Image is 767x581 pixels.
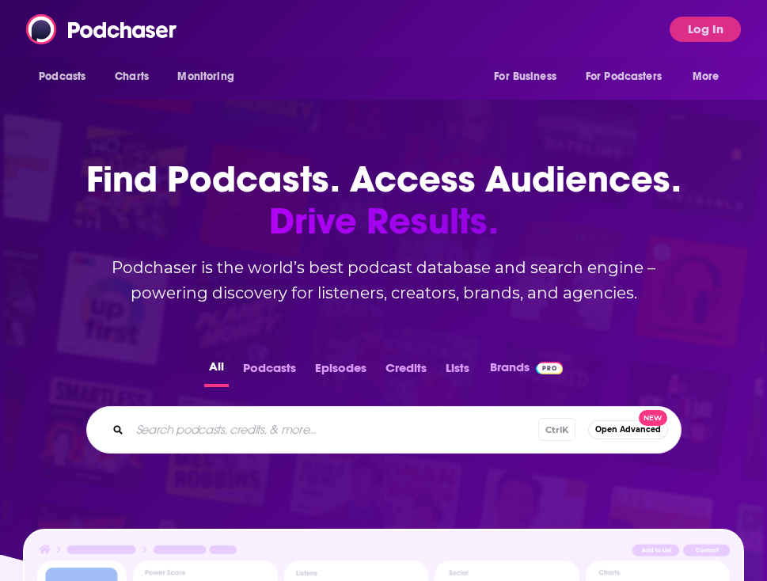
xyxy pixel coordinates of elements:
input: Search podcasts, credits, & more... [130,417,538,442]
button: Log In [670,17,741,42]
span: Ctrl K [538,418,575,441]
span: Monitoring [177,66,234,88]
span: For Podcasters [586,66,662,88]
span: More [693,66,720,88]
button: Credits [381,356,431,387]
button: open menu [483,62,576,92]
span: Drive Results. [67,200,701,242]
img: Podchaser Pro [536,362,564,374]
a: BrandsPodchaser Pro [490,356,564,387]
button: open menu [166,62,254,92]
button: open menu [28,62,106,92]
h2: Podchaser is the world’s best podcast database and search engine – powering discovery for listene... [67,255,701,306]
span: New [639,410,667,427]
img: Podchaser - Follow, Share and Rate Podcasts [26,14,178,44]
span: Charts [115,66,149,88]
button: open menu [682,62,739,92]
button: Open AdvancedNew [588,420,668,439]
button: Episodes [310,356,371,387]
div: Search podcasts, credits, & more... [86,406,682,454]
span: For Business [494,66,556,88]
span: Podcasts [39,66,85,88]
button: open menu [575,62,685,92]
h1: Find Podcasts. Access Audiences. [67,158,701,242]
img: Podcast Insights Header [37,543,730,561]
button: Lists [441,356,474,387]
span: Open Advanced [595,425,661,434]
button: Podcasts [238,356,301,387]
button: All [204,356,229,387]
a: Charts [104,62,158,92]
